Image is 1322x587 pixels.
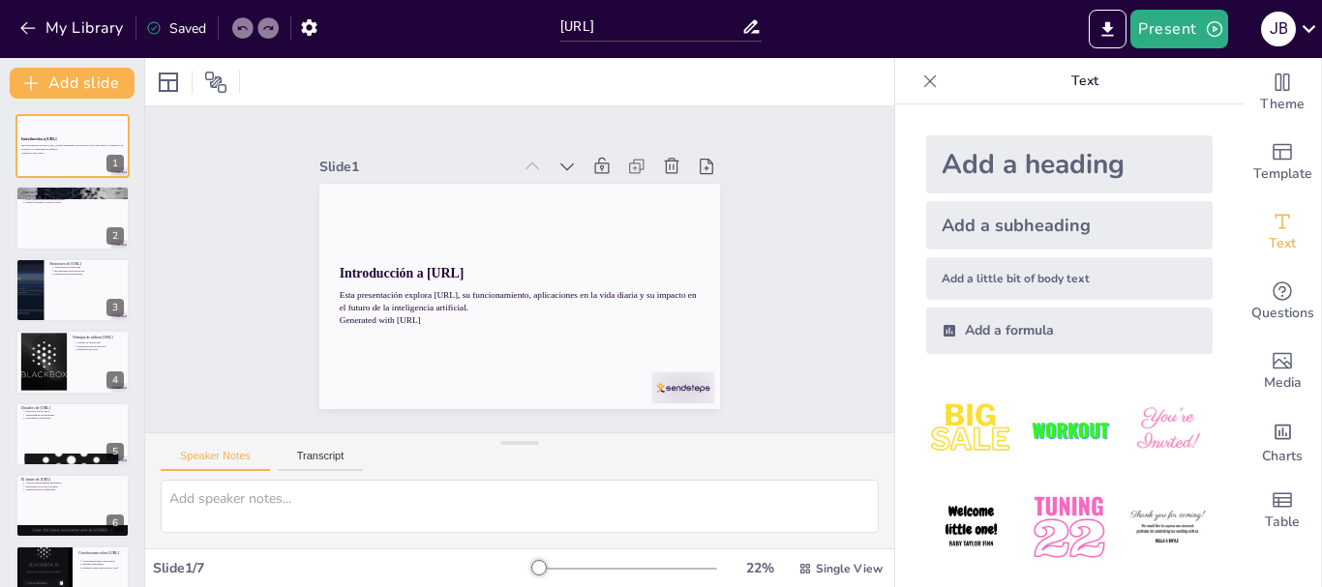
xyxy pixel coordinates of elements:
div: 4 [106,371,124,389]
p: Esta presentación explora [URL], su funcionamiento, aplicaciones en la vida diaria y su impacto e... [21,144,124,151]
div: 2 [106,227,124,245]
button: Add slide [10,68,135,99]
p: Transformación de industrias [25,488,124,492]
div: Slide 1 [375,85,557,180]
p: Equilibrio entre innovación y ética [82,567,124,571]
div: Change the overall theme [1244,58,1321,128]
p: Integración en la vida cotidiana [25,484,124,488]
div: J B [1261,12,1296,46]
p: [URL] es una plataforma de IA [25,193,124,197]
div: Get real-time input from your audience [1244,267,1321,337]
div: Add images, graphics, shapes or video [1244,337,1321,406]
p: Oportunidad para la innovación [82,559,124,563]
p: Análisis en tiempo real [76,341,124,345]
div: Add ready made slides [1244,128,1321,197]
img: 1.jpeg [926,385,1016,475]
input: Insert title [560,13,741,41]
div: 4 [15,330,130,394]
span: Charts [1262,446,1303,467]
p: Conclusiones sobre [URL] [78,550,124,556]
img: 4.jpeg [926,483,1016,572]
p: Personalización en educación [54,269,124,273]
div: 1 [106,155,124,172]
img: 6.jpeg [1123,483,1213,572]
strong: Introducción a [URL] [21,137,57,141]
p: [URL] toma decisiones automatizadas [25,196,124,200]
img: 2.jpeg [1024,385,1114,475]
button: Speaker Notes [161,450,270,471]
p: Esta presentación explora [URL], su funcionamiento, aplicaciones en la vida diaria y su impacto e... [337,214,676,384]
div: Add a formula [926,308,1213,354]
div: 3 [15,258,130,322]
p: Text [946,58,1224,104]
p: Personalización de servicios [76,344,124,348]
div: Add a table [1244,476,1321,545]
button: Transcript [278,450,364,471]
p: Necesidad de regulación [25,416,124,420]
div: Add charts and graphs [1244,406,1321,476]
div: Add a subheading [926,201,1213,249]
p: ¿Qué es [URL]? [21,189,124,194]
button: Present [1130,10,1227,48]
img: 5.jpeg [1024,483,1114,572]
p: El futuro de [URL] [21,477,124,483]
p: Aplicaciones en medicina [54,265,124,269]
div: 2 [15,186,130,249]
p: Desafíos de [URL] [21,404,124,410]
span: Media [1264,372,1302,394]
div: Slide 1 / 7 [153,559,531,577]
p: Funciones de [URL] [49,261,124,267]
img: 3.jpeg [1123,385,1213,475]
div: Add a little bit of body text [926,257,1213,300]
p: Avances en aprendizaje automático [25,481,124,484]
div: 1 [15,114,130,178]
button: My Library [15,13,132,44]
span: Position [204,71,227,94]
div: 6 [15,474,130,538]
span: Table [1265,512,1300,533]
div: 5 [15,402,130,466]
div: Saved [146,19,206,38]
span: Theme [1260,94,1305,115]
p: Enfoque responsable [82,563,124,567]
div: 6 [106,514,124,532]
div: Add text boxes [1244,197,1321,267]
div: Layout [153,67,184,98]
p: Mejora resultados a través de datos [25,200,124,204]
p: Ventajas de utilizar [URL] [73,335,124,340]
p: Ética en el uso de datos [25,409,124,413]
strong: Introducción a [URL] [350,192,470,256]
p: Generated with [URL] [332,236,667,395]
span: Template [1253,163,1312,185]
button: J B [1261,10,1296,48]
p: Generated with [URL] [21,151,124,155]
div: 5 [106,443,124,460]
span: Questions [1251,303,1314,324]
button: Export to PowerPoint [1089,10,1127,48]
div: Add a heading [926,135,1213,193]
p: Optimización en marketing [54,273,124,277]
div: 3 [106,299,124,316]
div: 22 % [736,559,783,577]
p: Reducción de costos [76,348,124,352]
p: Transparencia en algoritmos [25,413,124,417]
span: Text [1269,233,1296,254]
span: Single View [816,561,883,576]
